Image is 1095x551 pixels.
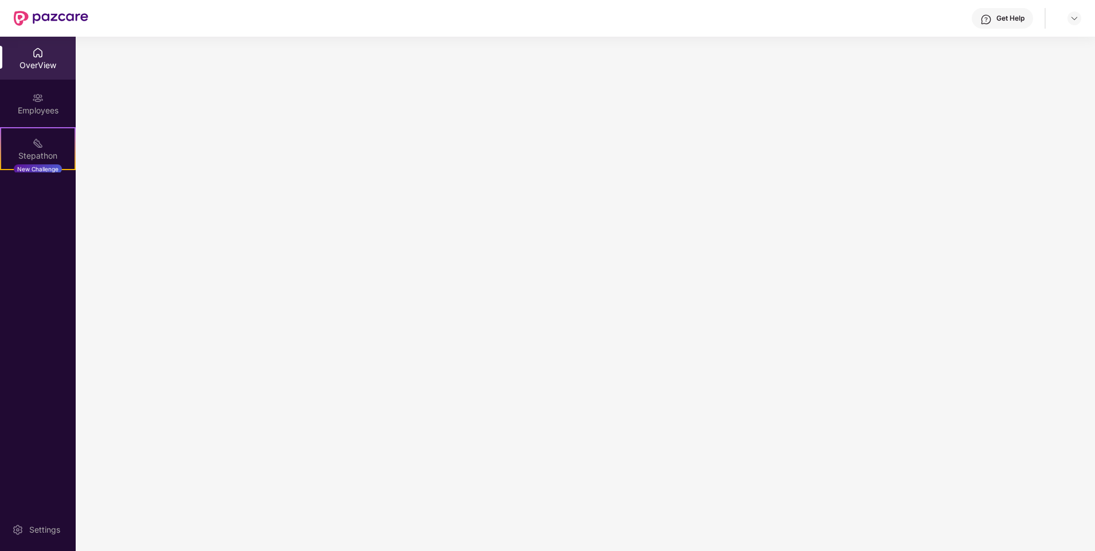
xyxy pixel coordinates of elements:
[14,11,88,26] img: New Pazcare Logo
[1,150,75,162] div: Stepathon
[12,524,24,536] img: svg+xml;base64,PHN2ZyBpZD0iU2V0dGluZy0yMHgyMCIgeG1sbnM9Imh0dHA6Ly93d3cudzMub3JnLzIwMDAvc3ZnIiB3aW...
[996,14,1024,23] div: Get Help
[980,14,992,25] img: svg+xml;base64,PHN2ZyBpZD0iSGVscC0zMngzMiIgeG1sbnM9Imh0dHA6Ly93d3cudzMub3JnLzIwMDAvc3ZnIiB3aWR0aD...
[14,164,62,174] div: New Challenge
[32,137,44,149] img: svg+xml;base64,PHN2ZyB4bWxucz0iaHR0cDovL3d3dy53My5vcmcvMjAwMC9zdmciIHdpZHRoPSIyMSIgaGVpZ2h0PSIyMC...
[32,47,44,58] img: svg+xml;base64,PHN2ZyBpZD0iSG9tZSIgeG1sbnM9Imh0dHA6Ly93d3cudzMub3JnLzIwMDAvc3ZnIiB3aWR0aD0iMjAiIG...
[32,92,44,104] img: svg+xml;base64,PHN2ZyBpZD0iRW1wbG95ZWVzIiB4bWxucz0iaHR0cDovL3d3dy53My5vcmcvMjAwMC9zdmciIHdpZHRoPS...
[1070,14,1079,23] img: svg+xml;base64,PHN2ZyBpZD0iRHJvcGRvd24tMzJ4MzIiIHhtbG5zPSJodHRwOi8vd3d3LnczLm9yZy8yMDAwL3N2ZyIgd2...
[26,524,64,536] div: Settings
